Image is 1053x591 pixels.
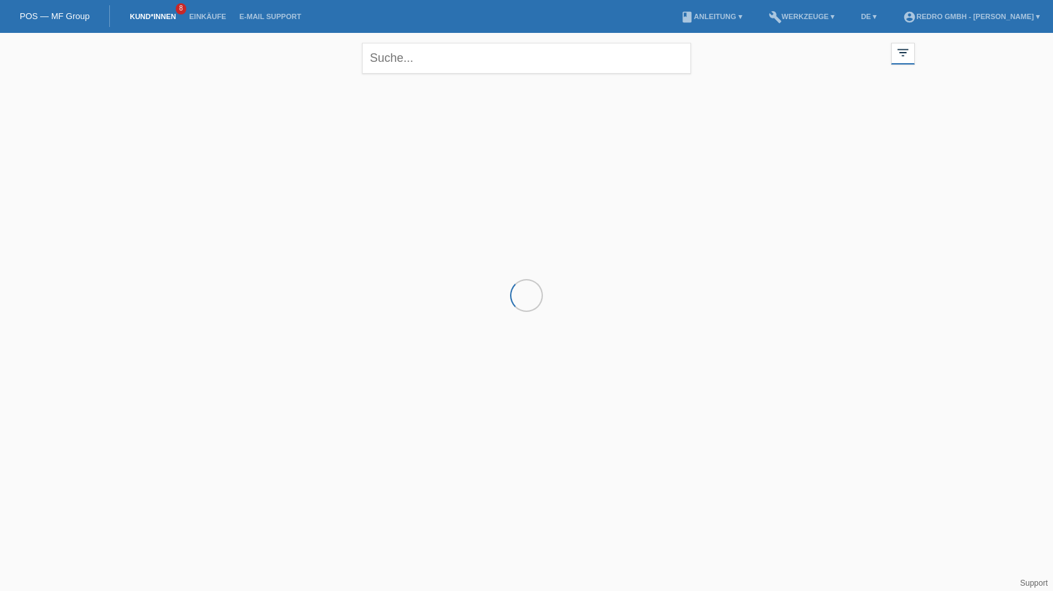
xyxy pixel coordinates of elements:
i: filter_list [896,45,910,60]
i: build [769,11,782,24]
a: POS — MF Group [20,11,90,21]
i: book [681,11,694,24]
a: account_circleRedro GmbH - [PERSON_NAME] ▾ [896,13,1046,20]
a: bookAnleitung ▾ [674,13,748,20]
span: 8 [176,3,186,14]
input: Suche... [362,43,691,74]
a: E-Mail Support [233,13,308,20]
a: Einkäufe [182,13,232,20]
a: DE ▾ [854,13,883,20]
a: Support [1020,578,1048,588]
a: Kund*innen [123,13,182,20]
i: account_circle [903,11,916,24]
a: buildWerkzeuge ▾ [762,13,842,20]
